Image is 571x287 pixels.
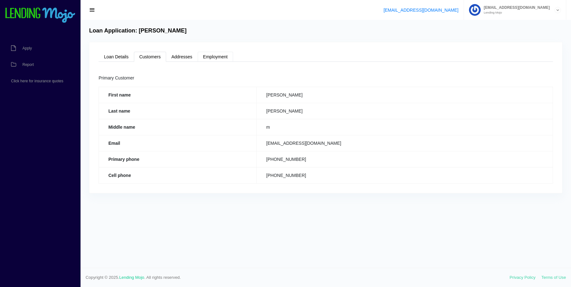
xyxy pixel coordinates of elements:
[541,275,566,280] a: Terms of Use
[481,11,550,14] small: Lending Mojo
[99,151,257,167] th: Primary phone
[89,27,187,34] h4: Loan Application: [PERSON_NAME]
[383,8,458,13] a: [EMAIL_ADDRESS][DOMAIN_NAME]
[510,275,536,280] a: Privacy Policy
[99,167,257,183] th: Cell phone
[481,6,550,9] span: [EMAIL_ADDRESS][DOMAIN_NAME]
[469,4,481,16] img: Profile image
[99,74,553,82] div: Primary Customer
[99,119,257,135] th: Middle name
[22,46,32,50] span: Apply
[198,52,233,62] a: Employment
[99,103,257,119] th: Last name
[257,103,553,119] td: [PERSON_NAME]
[99,52,134,62] a: Loan Details
[119,275,144,280] a: Lending Mojo
[166,52,198,62] a: Addresses
[257,135,553,151] td: [EMAIL_ADDRESS][DOMAIN_NAME]
[257,87,553,103] td: [PERSON_NAME]
[99,87,257,103] th: First name
[257,167,553,183] td: [PHONE_NUMBER]
[99,135,257,151] th: Email
[5,8,76,23] img: logo-small.png
[11,79,63,83] span: Click here for insurance quotes
[22,63,34,67] span: Report
[86,274,510,281] span: Copyright © 2025. . All rights reserved.
[134,52,166,62] a: Customers
[257,151,553,167] td: [PHONE_NUMBER]
[257,119,553,135] td: m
